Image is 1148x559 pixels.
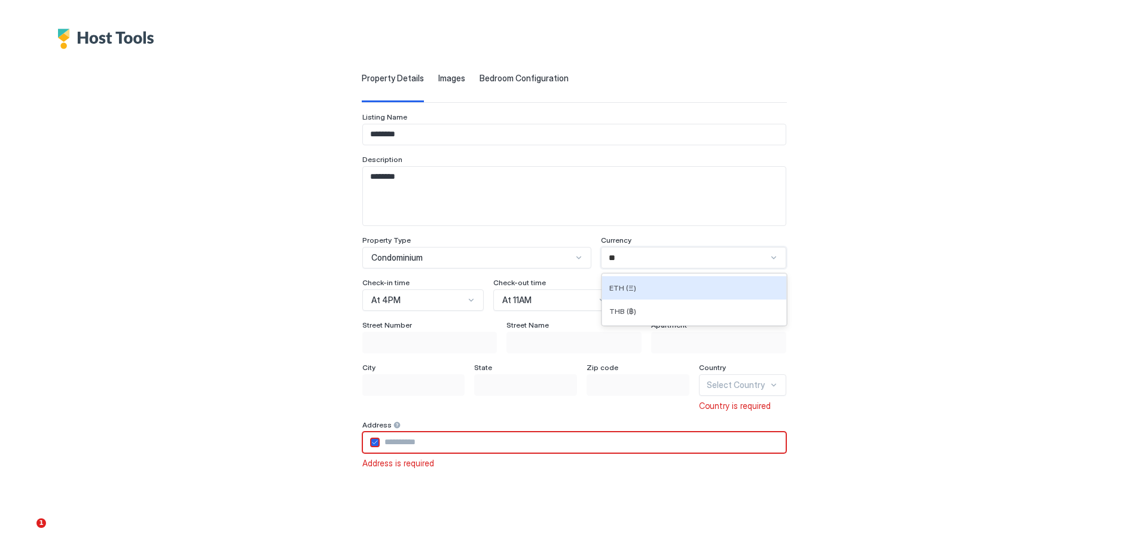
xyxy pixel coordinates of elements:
span: Check-in time [362,278,410,287]
span: Street Name [506,320,549,329]
span: City [362,363,375,372]
input: Input Field [652,332,786,353]
input: Input Field [363,124,786,145]
span: THB (฿) [609,307,636,316]
div: Host Tools Logo [57,29,160,49]
span: Property Type [362,236,411,245]
span: Bedroom Configuration [480,73,569,84]
input: Input Field [507,332,641,353]
span: Address is required [362,458,434,469]
span: Check-out time [493,278,546,287]
input: Input Field [363,375,465,395]
span: Address [362,420,392,429]
div: airbnbAddress [370,438,380,447]
span: Zip code [587,363,618,372]
span: Country is required [699,401,771,411]
span: Condominium [371,252,423,263]
input: Input Field [380,432,786,453]
span: Description [362,155,402,164]
span: Street Number [362,320,412,329]
span: Property Details [362,73,424,84]
input: Input Field [475,375,576,395]
textarea: Input Field [363,167,786,225]
span: 1 [36,518,46,528]
input: Input Field [587,375,689,395]
span: Listing Name [362,112,407,121]
span: Currency [601,236,631,245]
iframe: Intercom live chat [12,518,41,547]
span: At 4PM [371,295,401,306]
input: Input Field [363,332,497,353]
span: State [474,363,492,372]
span: Images [438,73,465,84]
span: ETH (Ξ) [609,283,636,292]
span: Country [699,363,726,372]
span: At 11AM [502,295,532,306]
